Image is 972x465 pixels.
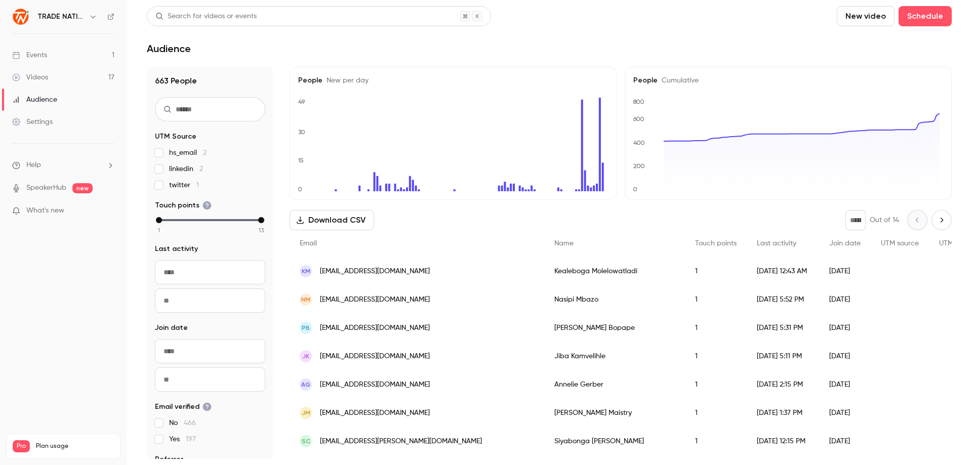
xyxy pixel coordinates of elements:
div: [DATE] 5:52 PM [747,285,819,314]
span: JK [302,352,309,361]
text: 30 [298,129,305,136]
span: PB [302,323,310,332]
span: 197 [186,436,196,443]
span: NM [301,295,310,304]
span: 1 [196,182,199,189]
div: Annelie Gerber [544,370,685,399]
button: Download CSV [290,210,374,230]
span: Email [300,240,317,247]
div: max [258,217,264,223]
input: To [155,367,265,392]
div: [PERSON_NAME] Maistry [544,399,685,427]
input: From [155,260,265,284]
div: [DATE] [819,399,871,427]
span: 2 [199,165,203,173]
div: Events [12,50,47,60]
div: 1 [685,370,747,399]
button: Next page [931,210,952,230]
span: Join date [155,323,188,333]
span: KM [302,267,310,276]
span: [EMAIL_ADDRESS][DOMAIN_NAME] [320,294,430,305]
span: [EMAIL_ADDRESS][DOMAIN_NAME] [320,266,430,277]
div: min [156,217,162,223]
div: [DATE] 12:43 AM [747,257,819,285]
p: Out of 14 [870,215,899,225]
text: 600 [633,115,644,122]
span: [EMAIL_ADDRESS][DOMAIN_NAME] [320,323,430,333]
h6: TRADE NATION [37,12,85,22]
div: Settings [12,117,53,127]
span: UTM Source [155,132,196,142]
span: UTM source [881,240,919,247]
span: hs_email [169,148,207,158]
div: [DATE] 5:11 PM [747,342,819,370]
h1: 663 People [155,75,265,87]
div: Nasipi Mbazo [544,285,685,314]
div: [DATE] [819,370,871,399]
span: Referrer [155,454,183,464]
h1: Audience [147,43,191,55]
span: [EMAIL_ADDRESS][PERSON_NAME][DOMAIN_NAME] [320,436,482,447]
span: [EMAIL_ADDRESS][DOMAIN_NAME] [320,379,430,390]
div: [DATE] [819,314,871,342]
span: Last activity [155,244,198,254]
span: linkedin [169,164,203,174]
iframe: Noticeable Trigger [102,206,114,216]
button: Schedule [899,6,952,26]
img: TRADE NATION [13,9,29,25]
text: 0 [633,186,637,193]
span: Cumulative [658,77,699,84]
div: Jiba Kamvelihle [544,342,685,370]
a: SpeakerHub [26,183,66,193]
span: 466 [184,419,196,427]
span: twitter [169,180,199,190]
span: AG [301,380,310,389]
span: [EMAIL_ADDRESS][DOMAIN_NAME] [320,351,430,362]
div: [DATE] [819,257,871,285]
div: [DATE] [819,342,871,370]
div: 1 [685,342,747,370]
div: [DATE] 2:15 PM [747,370,819,399]
span: SC [302,437,310,446]
span: Touch points [695,240,737,247]
span: Pro [13,440,30,452]
text: 15 [298,157,304,164]
input: To [155,288,265,313]
div: [DATE] [819,427,871,455]
span: JM [302,408,310,417]
h5: People [298,75,608,86]
span: Last activity [757,240,796,247]
span: Plan usage [36,442,114,450]
text: 49 [298,98,305,105]
div: 1 [685,427,747,455]
div: Search for videos or events [155,11,257,22]
span: 2 [203,149,207,156]
button: New video [837,6,895,26]
div: [DATE] 1:37 PM [747,399,819,427]
div: Audience [12,95,57,105]
span: Yes [169,434,196,444]
text: 400 [633,139,645,146]
span: Touch points [155,200,212,210]
span: Email verified [155,402,212,412]
text: 800 [633,98,644,105]
div: 1 [685,257,747,285]
div: Videos [12,72,48,82]
span: What's new [26,205,64,216]
span: New per day [322,77,369,84]
text: 200 [633,162,645,170]
text: 0 [298,186,302,193]
span: Help [26,160,41,171]
div: [PERSON_NAME] Bopape [544,314,685,342]
span: No [169,418,196,428]
span: 1 [158,226,160,235]
span: Join date [829,240,861,247]
div: [DATE] [819,285,871,314]
div: Siyabonga [PERSON_NAME] [544,427,685,455]
span: Name [554,240,574,247]
div: 1 [685,399,747,427]
div: 1 [685,285,747,314]
li: help-dropdown-opener [12,160,114,171]
div: 1 [685,314,747,342]
div: [DATE] 12:15 PM [747,427,819,455]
